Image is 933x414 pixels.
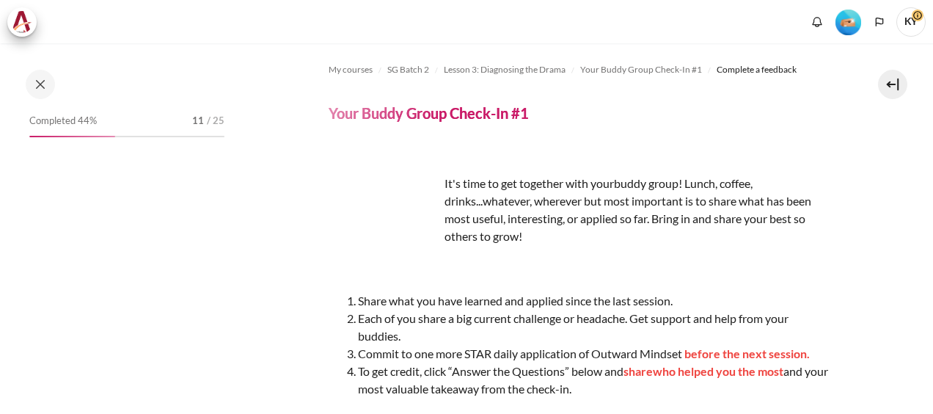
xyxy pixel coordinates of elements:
[329,103,529,123] h4: Your Buddy Group Check-In #1
[835,8,861,35] div: Level #2
[444,63,566,76] span: Lesson 3: Diagnosing the Drama
[358,345,829,363] li: Commit to one more STAR daily application of Outward Mindset
[329,58,829,81] nav: Navigation bar
[207,114,224,128] span: / 25
[12,11,32,33] img: Architeck
[329,151,439,261] img: dfr
[192,114,204,128] span: 11
[387,63,429,76] span: SG Batch 2
[329,61,373,79] a: My courses
[806,11,828,33] div: Show notification window with no new notifications
[358,363,829,398] li: To get credit, click “Answer the Questions” below and and your most valuable takeaway from the ch...
[29,114,97,128] span: Completed 44%
[830,8,867,35] a: Level #2
[835,10,861,35] img: Level #2
[807,346,810,360] span: .
[7,7,44,37] a: Architeck Architeck
[329,63,373,76] span: My courses
[580,63,702,76] span: Your Buddy Group Check-In #1
[387,61,429,79] a: SG Batch 2
[358,311,789,343] span: Each of you share a big current challenge or headache. Get support and help from your buddies.
[896,7,926,37] a: User menu
[717,63,797,76] span: Complete a feedback
[444,176,614,190] span: It's time to get together with your
[896,7,926,37] span: KY
[580,61,702,79] a: Your Buddy Group Check-In #1
[358,292,829,310] li: Share what you have learned and applied since the last session.
[29,136,115,137] div: 44%
[868,11,890,33] button: Languages
[623,364,653,378] span: share
[653,364,783,378] span: who helped you the most
[684,346,807,360] span: before the next session
[444,61,566,79] a: Lesson 3: Diagnosing the Drama
[329,175,829,245] p: buddy group! Lunch, coffee, drinks...whatever, wherever but most important is to share what has b...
